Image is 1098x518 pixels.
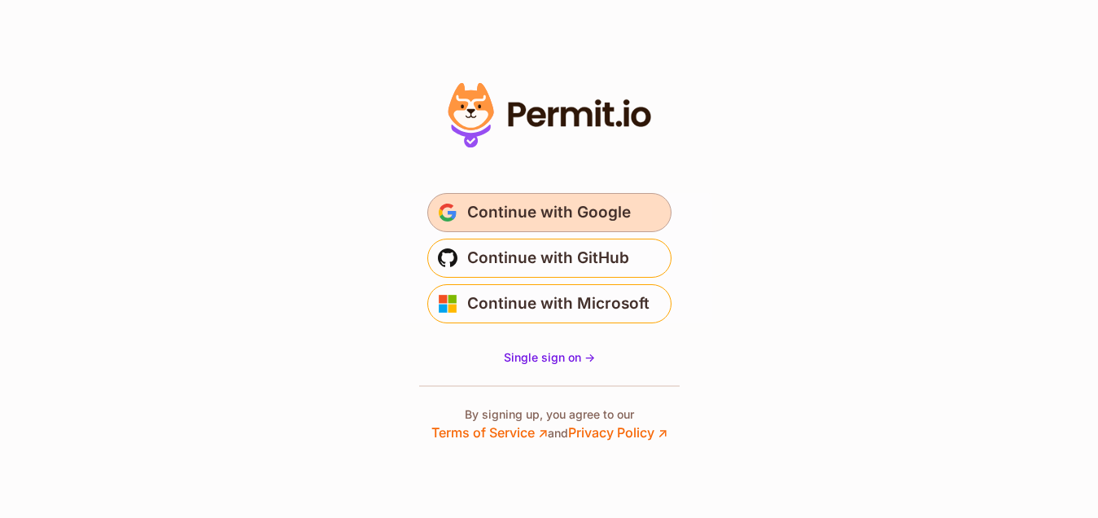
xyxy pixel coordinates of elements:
[467,291,650,317] span: Continue with Microsoft
[504,350,595,364] span: Single sign on ->
[427,284,671,323] button: Continue with Microsoft
[568,424,667,441] a: Privacy Policy ↗
[427,239,671,278] button: Continue with GitHub
[431,406,667,442] p: By signing up, you agree to our and
[431,424,548,441] a: Terms of Service ↗
[467,245,629,271] span: Continue with GitHub
[504,349,595,366] a: Single sign on ->
[427,193,671,232] button: Continue with Google
[467,200,631,226] span: Continue with Google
